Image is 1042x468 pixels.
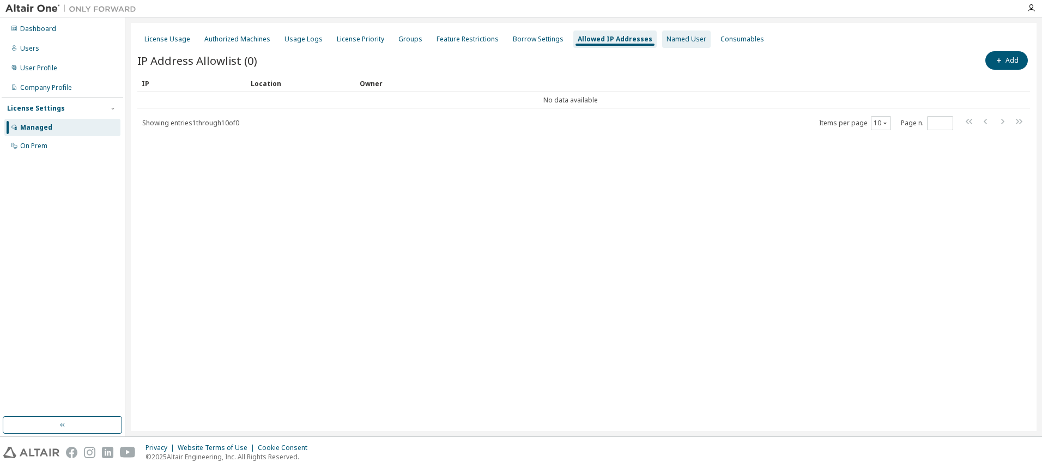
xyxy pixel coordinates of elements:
span: Page n. [901,116,953,130]
div: Borrow Settings [513,35,564,44]
img: Altair One [5,3,142,14]
div: Groups [398,35,422,44]
div: License Usage [144,35,190,44]
span: Showing entries 1 through 10 of 0 [142,118,239,127]
div: Owner [360,75,999,92]
img: altair_logo.svg [3,447,59,458]
td: No data available [137,92,1004,108]
div: Managed [20,123,52,132]
div: Privacy [146,443,178,452]
img: linkedin.svg [102,447,113,458]
div: Users [20,44,39,53]
span: IP Address Allowlist (0) [137,53,257,68]
div: Cookie Consent [258,443,314,452]
div: Feature Restrictions [437,35,499,44]
button: Add [985,51,1028,70]
div: Allowed IP Addresses [578,35,652,44]
div: Consumables [720,35,764,44]
span: Items per page [819,116,891,130]
div: Company Profile [20,83,72,92]
div: License Settings [7,104,65,113]
img: youtube.svg [120,447,136,458]
div: User Profile [20,64,57,72]
div: Website Terms of Use [178,443,258,452]
div: IP [142,75,242,92]
div: License Priority [337,35,384,44]
div: Authorized Machines [204,35,270,44]
div: On Prem [20,142,47,150]
div: Dashboard [20,25,56,33]
div: Usage Logs [284,35,323,44]
button: 10 [874,119,888,127]
div: Location [251,75,351,92]
img: facebook.svg [66,447,77,458]
img: instagram.svg [84,447,95,458]
div: Named User [667,35,706,44]
p: © 2025 Altair Engineering, Inc. All Rights Reserved. [146,452,314,461]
